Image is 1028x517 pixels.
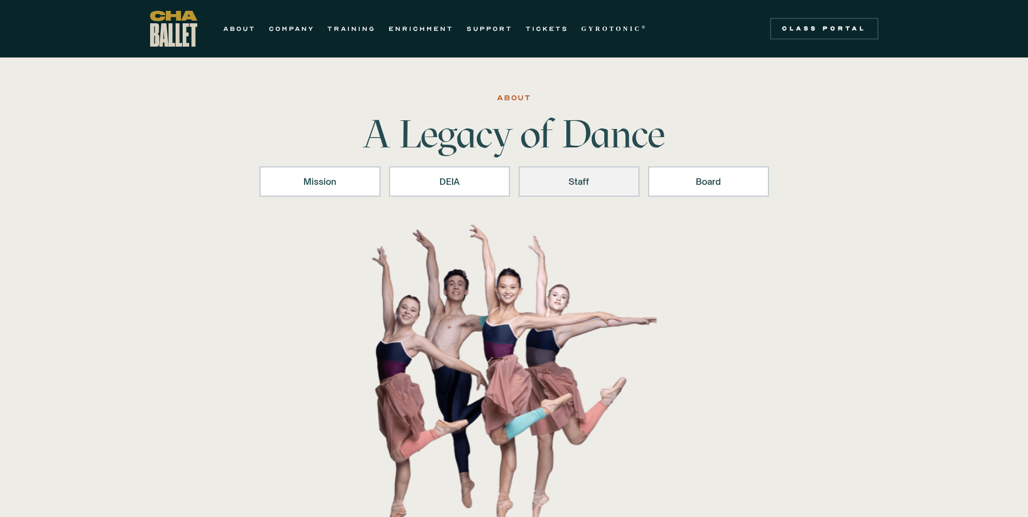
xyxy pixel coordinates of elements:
div: DEIA [403,175,496,188]
sup: ® [642,24,648,30]
a: SUPPORT [467,22,513,35]
a: home [150,11,197,47]
a: TRAINING [327,22,376,35]
a: COMPANY [269,22,314,35]
strong: GYROTONIC [581,25,642,33]
a: ENRICHMENT [389,22,454,35]
a: Class Portal [770,18,878,40]
div: Mission [274,175,366,188]
div: Board [662,175,755,188]
a: Mission [260,166,380,197]
div: ABOUT [497,92,531,105]
h1: A Legacy of Dance [345,114,683,153]
div: Staff [533,175,625,188]
a: DEIA [389,166,510,197]
a: Staff [519,166,639,197]
a: ABOUT [223,22,256,35]
a: Board [648,166,769,197]
a: TICKETS [526,22,568,35]
div: Class Portal [777,24,872,33]
a: GYROTONIC® [581,22,648,35]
